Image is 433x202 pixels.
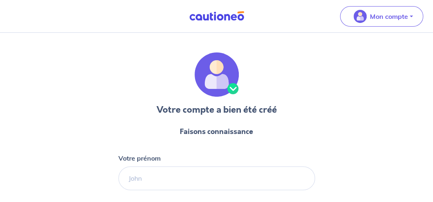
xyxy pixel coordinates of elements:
[118,153,161,163] p: Votre prénom
[370,11,408,21] p: Mon compte
[354,10,367,23] img: illu_account_valid_menu.svg
[340,6,423,27] button: illu_account_valid_menu.svgMon compte
[186,11,247,21] img: Cautioneo
[156,103,277,116] h3: Votre compte a bien été créé
[195,52,239,97] img: illu_account_valid.svg
[180,126,253,137] p: Faisons connaissance
[118,166,315,190] input: John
